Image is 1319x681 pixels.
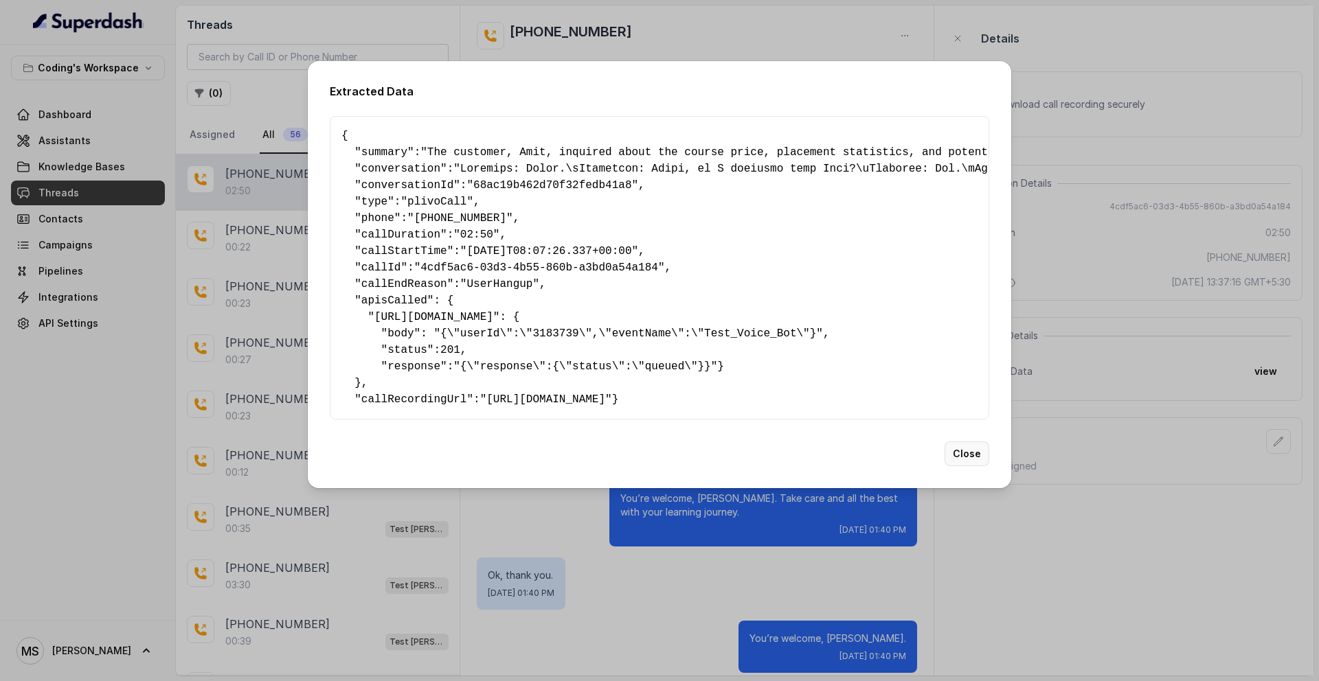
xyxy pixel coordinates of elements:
[480,393,612,406] span: "[URL][DOMAIN_NAME]"
[361,245,447,257] span: callStartTime
[407,212,513,224] span: "[PHONE_NUMBER]"
[361,278,447,290] span: callEndReason
[341,128,978,408] pre: { " ": , " ": , " ": , " ": , " ": , " ": , " ": , " ": , " ": , " ": { " ": { "body": "{\"userId...
[361,179,453,192] span: conversationId
[361,196,387,208] span: type
[945,441,989,466] button: Close
[453,229,499,241] span: "02:50"
[387,344,427,356] span: status
[401,196,473,208] span: "plivoCall"
[330,83,989,100] h2: Extracted Data
[361,262,401,274] span: callId
[361,212,394,224] span: phone
[361,229,440,241] span: callDuration
[414,262,665,274] span: "4cdf5ac6-03d3-4b55-860b-a3bd0a54a184"
[453,360,717,373] span: "{\"response\":{\"status\":\"queued\"}}"
[466,179,638,192] span: "68ac19b462d70f32fedb41a8"
[361,295,427,307] span: apisCalled
[374,311,493,323] span: [URL][DOMAIN_NAME]
[460,245,638,257] span: "[DATE]T08:07:26.337+00:00"
[361,146,407,159] span: summary
[361,163,440,175] span: conversation
[387,360,440,373] span: response
[361,393,467,406] span: callRecordingUrl
[440,344,460,356] span: 201
[460,278,539,290] span: "UserHangup"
